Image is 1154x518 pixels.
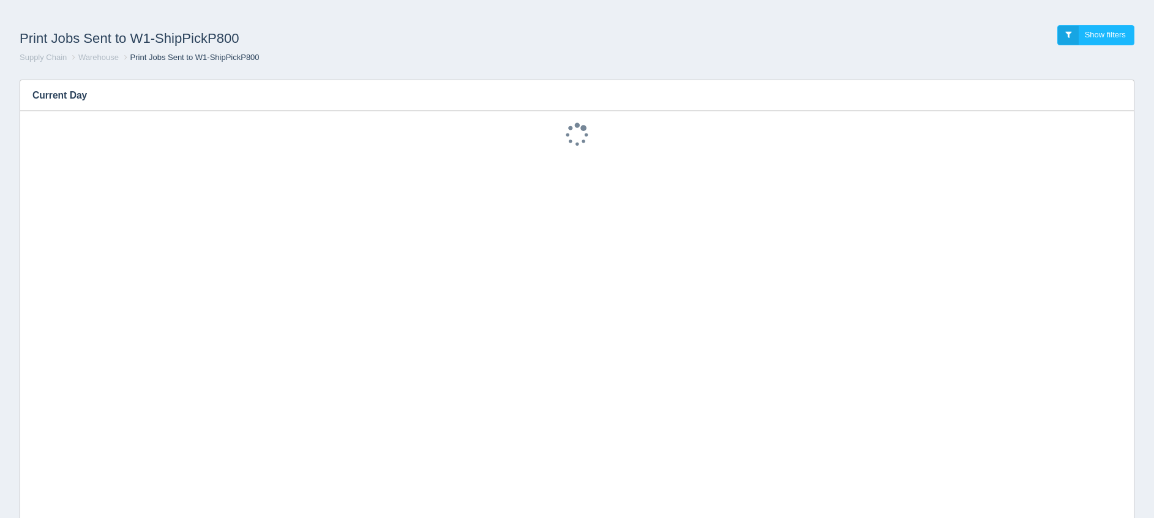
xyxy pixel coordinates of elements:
a: Warehouse [78,53,119,62]
h1: Print Jobs Sent to W1-ShipPickP800 [20,25,577,52]
a: Show filters [1057,25,1134,45]
li: Print Jobs Sent to W1-ShipPickP800 [121,52,260,64]
h3: Current Day [20,80,1115,111]
span: Show filters [1085,30,1126,39]
a: Supply Chain [20,53,67,62]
